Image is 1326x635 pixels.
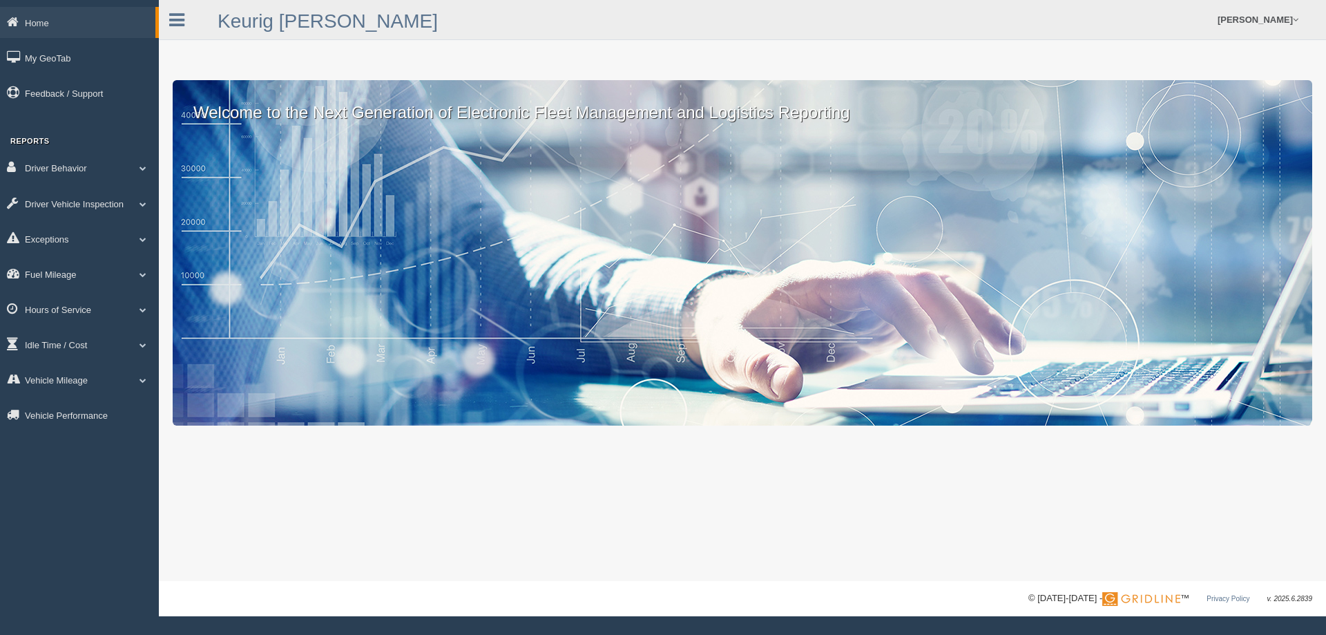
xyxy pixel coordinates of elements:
img: Gridline [1102,592,1180,606]
a: Privacy Policy [1207,595,1249,603]
p: Welcome to the Next Generation of Electronic Fleet Management and Logistics Reporting [173,80,1312,124]
div: © [DATE]-[DATE] - ™ [1028,591,1312,606]
a: Keurig [PERSON_NAME] [218,10,438,32]
span: v. 2025.6.2839 [1267,595,1312,603]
